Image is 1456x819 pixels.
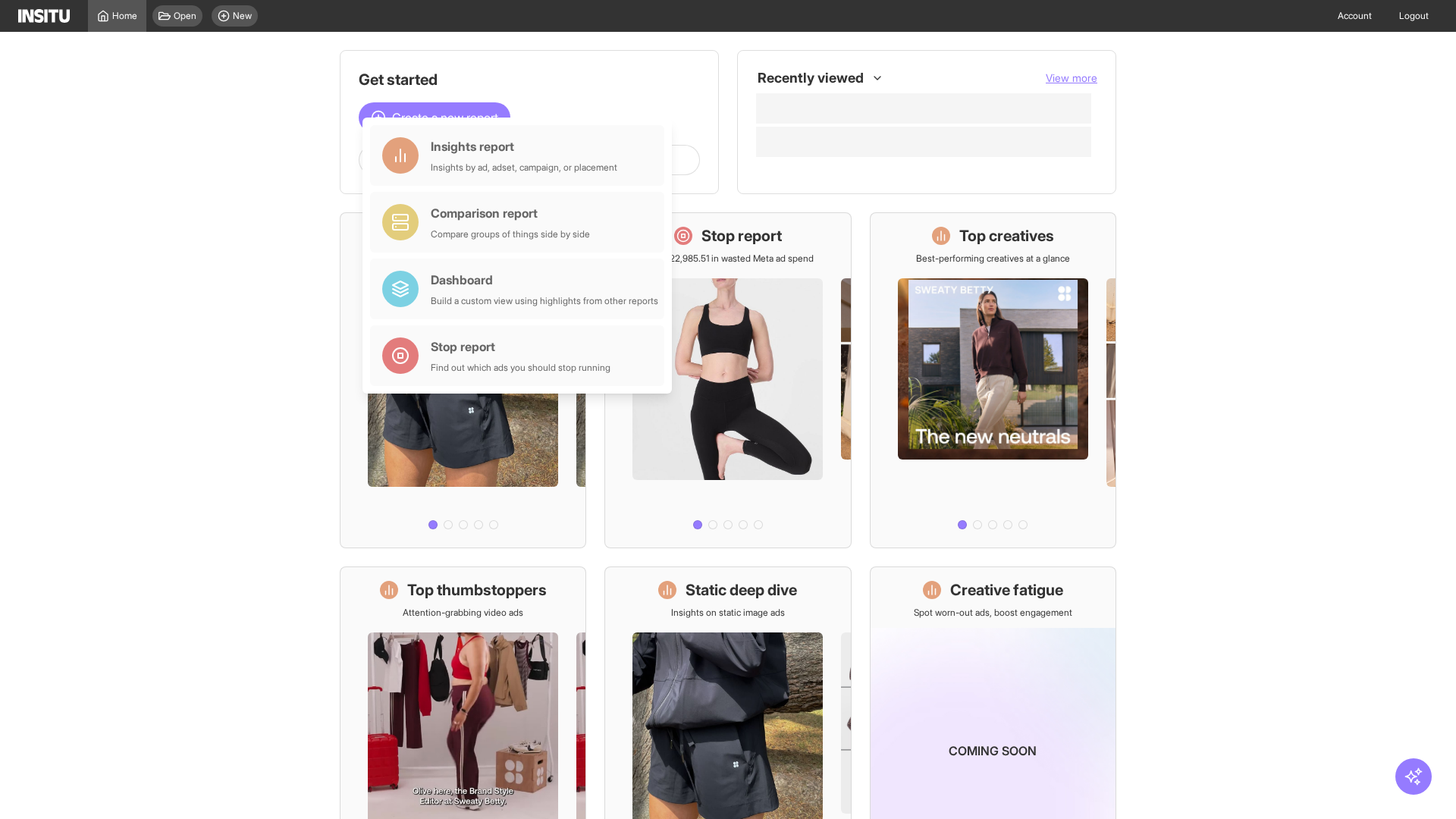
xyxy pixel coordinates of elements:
[233,10,252,22] span: New
[112,10,137,22] span: Home
[359,102,510,133] button: Create a new report
[1046,71,1097,86] button: View more
[392,108,498,127] span: Create a new report
[431,137,617,155] div: Insights report
[701,225,782,246] h1: Stop report
[431,162,617,174] div: Insights by ad, adset, campaign, or placement
[604,212,851,548] a: Stop reportSave £22,985.51 in wasted Meta ad spend
[1046,71,1097,84] span: View more
[431,204,590,222] div: Comparison report
[431,228,590,240] div: Compare groups of things side by side
[431,295,658,307] div: Build a custom view using highlights from other reports
[671,607,785,619] p: Insights on static image ads
[174,10,196,22] span: Open
[403,607,523,619] p: Attention-grabbing video ads
[431,362,610,374] div: Find out which ads you should stop running
[642,253,814,265] p: Save £22,985.51 in wasted Meta ad spend
[18,9,70,23] img: Logo
[431,337,610,356] div: Stop report
[870,212,1116,548] a: Top creativesBest-performing creatives at a glance
[340,212,586,548] a: What's live nowSee all active ads instantly
[686,579,797,601] h1: Static deep dive
[916,253,1070,265] p: Best-performing creatives at a glance
[431,271,658,289] div: Dashboard
[359,69,700,90] h1: Get started
[407,579,547,601] h1: Top thumbstoppers
[959,225,1054,246] h1: Top creatives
